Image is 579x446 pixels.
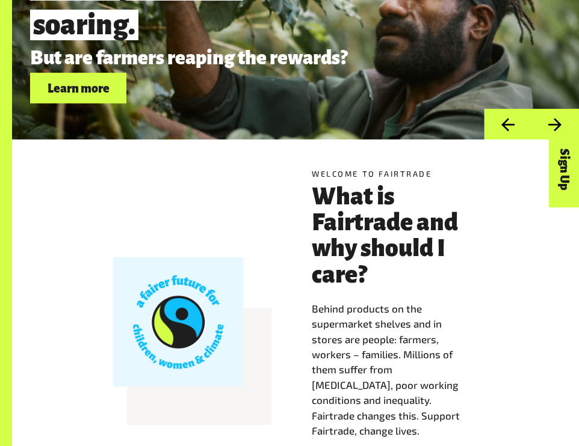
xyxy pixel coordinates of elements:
[30,73,126,103] a: Learn more
[30,48,470,69] p: But are farmers reaping the rewards?
[484,109,531,139] button: Previous
[531,109,579,139] button: Next
[312,168,478,180] h5: Welcome to Fairtrade
[312,302,460,436] span: Behind products on the supermarket shelves and in stores are people: farmers, workers – families....
[312,184,478,289] h3: What is Fairtrade and why should I care?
